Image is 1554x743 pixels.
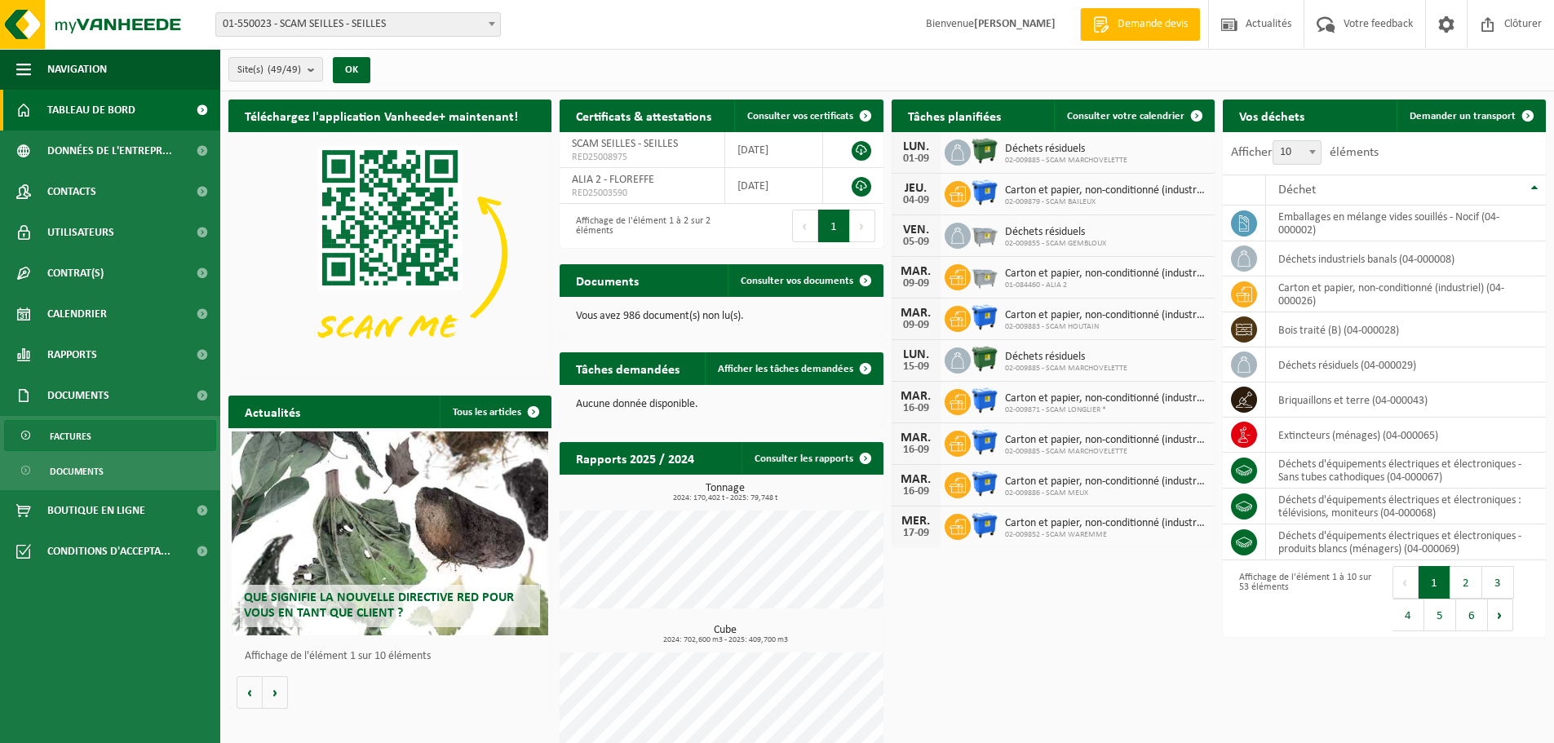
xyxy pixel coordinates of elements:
[971,428,998,456] img: WB-1100-HPE-BE-01
[1392,599,1424,631] button: 4
[1005,447,1206,457] span: 02-009885 - SCAM MARCHOVELETTE
[1005,364,1127,374] span: 02-009885 - SCAM MARCHOVELETTE
[1266,524,1546,560] td: déchets d'équipements électriques et électroniques - produits blancs (ménagers) (04-000069)
[900,265,932,278] div: MAR.
[900,486,932,498] div: 16-09
[1005,226,1106,239] span: Déchets résiduels
[47,171,96,212] span: Contacts
[971,220,998,248] img: WB-2500-GAL-GY-01
[900,528,932,539] div: 17-09
[1410,111,1516,122] span: Demander un transport
[1266,453,1546,489] td: déchets d'équipements électriques et électroniques - Sans tubes cathodiques (04-000067)
[971,511,998,539] img: WB-1100-HPE-BE-01
[1424,599,1456,631] button: 5
[47,130,172,171] span: Données de l'entrepr...
[971,137,998,165] img: WB-1100-HPE-GN-01
[900,195,932,206] div: 04-09
[792,210,818,242] button: Previous
[900,515,932,528] div: MER.
[560,442,711,474] h2: Rapports 2025 / 2024
[1266,489,1546,524] td: déchets d'équipements électriques et électroniques : télévisions, moniteurs (04-000068)
[1482,566,1514,599] button: 3
[892,100,1017,131] h2: Tâches planifiées
[1488,599,1513,631] button: Next
[568,625,883,644] h3: Cube
[1005,475,1206,489] span: Carton et papier, non-conditionné (industriel)
[1005,530,1206,540] span: 02-009852 - SCAM WAREMME
[1005,184,1206,197] span: Carton et papier, non-conditionné (industriel)
[1080,8,1200,41] a: Demande devis
[228,57,323,82] button: Site(s)(49/49)
[4,420,216,451] a: Factures
[47,49,107,90] span: Navigation
[1005,281,1206,290] span: 01-084460 - ALIA 2
[1231,146,1379,159] label: Afficher éléments
[1266,312,1546,347] td: bois traité (B) (04-000028)
[237,676,263,709] button: Vorige
[572,138,678,150] span: SCAM SEILLES - SEILLES
[244,591,514,620] span: Que signifie la nouvelle directive RED pour vous en tant que client ?
[50,456,104,487] span: Documents
[1273,140,1322,165] span: 10
[900,444,932,456] div: 16-09
[971,345,998,373] img: WB-1100-HPE-GN-01
[747,111,853,122] span: Consulter vos certificats
[1005,309,1206,322] span: Carton et papier, non-conditionné (industriel)
[1067,111,1184,122] span: Consulter votre calendrier
[900,390,932,403] div: MAR.
[1223,100,1321,131] h2: Vos déchets
[1266,383,1546,418] td: briquaillons et terre (04-000043)
[216,13,500,36] span: 01-550023 - SCAM SEILLES - SEILLES
[718,364,853,374] span: Afficher les tâches demandées
[900,182,932,195] div: JEU.
[228,396,317,427] h2: Actualités
[47,375,109,416] span: Documents
[971,470,998,498] img: WB-1100-HPE-BE-01
[900,361,932,373] div: 15-09
[1005,143,1127,156] span: Déchets résiduels
[560,352,696,384] h2: Tâches demandées
[1266,206,1546,241] td: emballages en mélange vides souillés - Nocif (04-000002)
[1419,566,1450,599] button: 1
[1231,564,1376,633] div: Affichage de l'élément 1 à 10 sur 53 éléments
[1005,156,1127,166] span: 02-009885 - SCAM MARCHOVELETTE
[705,352,882,385] a: Afficher les tâches demandées
[1266,347,1546,383] td: déchets résiduels (04-000029)
[228,100,534,131] h2: Téléchargez l'application Vanheede+ maintenant!
[576,399,866,410] p: Aucune donnée disponible.
[900,153,932,165] div: 01-09
[228,132,551,374] img: Download de VHEPlus App
[1273,141,1321,164] span: 10
[1113,16,1192,33] span: Demande devis
[1266,276,1546,312] td: carton et papier, non-conditionné (industriel) (04-000026)
[974,18,1056,30] strong: [PERSON_NAME]
[572,174,654,186] span: ALIA 2 - FLOREFFE
[728,264,882,297] a: Consulter vos documents
[1278,184,1316,197] span: Déchet
[742,442,882,475] a: Consulter les rapports
[725,168,823,204] td: [DATE]
[568,636,883,644] span: 2024: 702,600 m3 - 2025: 409,700 m3
[900,348,932,361] div: LUN.
[1054,100,1213,132] a: Consulter votre calendrier
[47,294,107,334] span: Calendrier
[50,421,91,452] span: Factures
[333,57,370,83] button: OK
[245,651,543,662] p: Affichage de l'élément 1 sur 10 éléments
[576,311,866,322] p: Vous avez 986 document(s) non lu(s).
[1456,599,1488,631] button: 6
[1392,566,1419,599] button: Previous
[47,90,135,130] span: Tableau de bord
[47,490,145,531] span: Boutique en ligne
[900,473,932,486] div: MAR.
[971,262,998,290] img: WB-2500-GAL-GY-01
[263,676,288,709] button: Volgende
[1005,392,1206,405] span: Carton et papier, non-conditionné (industriel)
[900,237,932,248] div: 05-09
[971,387,998,414] img: WB-1100-HPE-BE-01
[1005,405,1206,415] span: 02-009871 - SCAM LONGLIER *
[818,210,850,242] button: 1
[568,208,713,244] div: Affichage de l'élément 1 à 2 sur 2 éléments
[1266,241,1546,276] td: déchets industriels banals (04-000008)
[900,320,932,331] div: 09-09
